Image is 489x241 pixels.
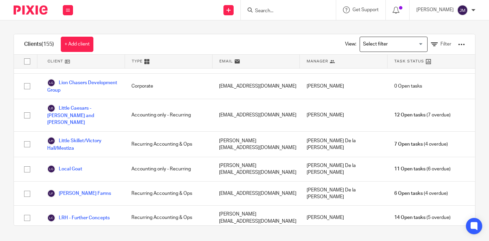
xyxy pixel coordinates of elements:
a: Local Goat [47,165,82,173]
div: [EMAIL_ADDRESS][DOMAIN_NAME] [212,74,300,99]
div: [EMAIL_ADDRESS][DOMAIN_NAME] [212,99,300,131]
h1: Clients [24,41,54,48]
div: Recurring Accounting & Ops [125,182,212,206]
span: (5 overdue) [394,214,451,221]
span: (155) [41,41,54,47]
span: Client [48,58,63,64]
span: Filter [440,42,451,47]
div: [PERSON_NAME] De la [PERSON_NAME] [300,132,387,157]
div: [PERSON_NAME] [300,99,387,131]
span: (4 overdue) [394,141,448,148]
img: svg%3E [47,165,55,173]
span: Type [132,58,143,64]
div: [PERSON_NAME] De la [PERSON_NAME] [300,157,387,181]
span: (4 overdue) [394,190,448,197]
div: Search for option [360,37,428,52]
input: Search [254,8,315,14]
span: 6 Open tasks [394,190,423,197]
a: Little Skillet/Victory Hall/Mestiza [47,137,118,152]
div: View: [335,34,465,54]
div: [PERSON_NAME] [300,206,387,230]
div: [PERSON_NAME][EMAIL_ADDRESS][DOMAIN_NAME] [212,132,300,157]
a: [PERSON_NAME] Farms [47,189,111,198]
span: 14 Open tasks [394,214,425,221]
img: svg%3E [457,5,468,16]
span: 0 Open tasks [394,83,422,90]
div: [EMAIL_ADDRESS][DOMAIN_NAME] [212,182,300,206]
a: + Add client [61,37,93,52]
img: svg%3E [47,214,55,222]
span: (7 overdue) [394,112,451,118]
a: Lion Chasers Development Group [47,79,118,94]
input: Search for option [361,38,423,50]
img: svg%3E [47,104,55,112]
span: (6 overdue) [394,166,451,172]
div: [PERSON_NAME] De la [PERSON_NAME] [300,182,387,206]
a: LRH - Further Concepts [47,214,110,222]
span: 12 Open tasks [394,112,425,118]
div: [PERSON_NAME] [300,74,387,99]
span: Manager [307,58,328,64]
span: Email [219,58,233,64]
p: [PERSON_NAME] [416,6,454,13]
a: Little Caesars - [PERSON_NAME] and [PERSON_NAME] [47,104,118,126]
span: 11 Open tasks [394,166,425,172]
img: svg%3E [47,79,55,87]
div: [PERSON_NAME][EMAIL_ADDRESS][DOMAIN_NAME] [212,206,300,230]
div: Recurring Accounting & Ops [125,132,212,157]
div: Corporate [125,74,212,99]
div: Accounting only - Recurring [125,99,212,131]
span: 7 Open tasks [394,141,423,148]
img: svg%3E [47,137,55,145]
div: [PERSON_NAME][EMAIL_ADDRESS][DOMAIN_NAME] [212,157,300,181]
span: Task Status [394,58,424,64]
input: Select all [21,55,34,68]
img: Pixie [14,5,48,15]
div: Recurring Accounting & Ops [125,206,212,230]
div: Accounting only - Recurring [125,157,212,181]
span: Get Support [352,7,379,12]
img: svg%3E [47,189,55,198]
